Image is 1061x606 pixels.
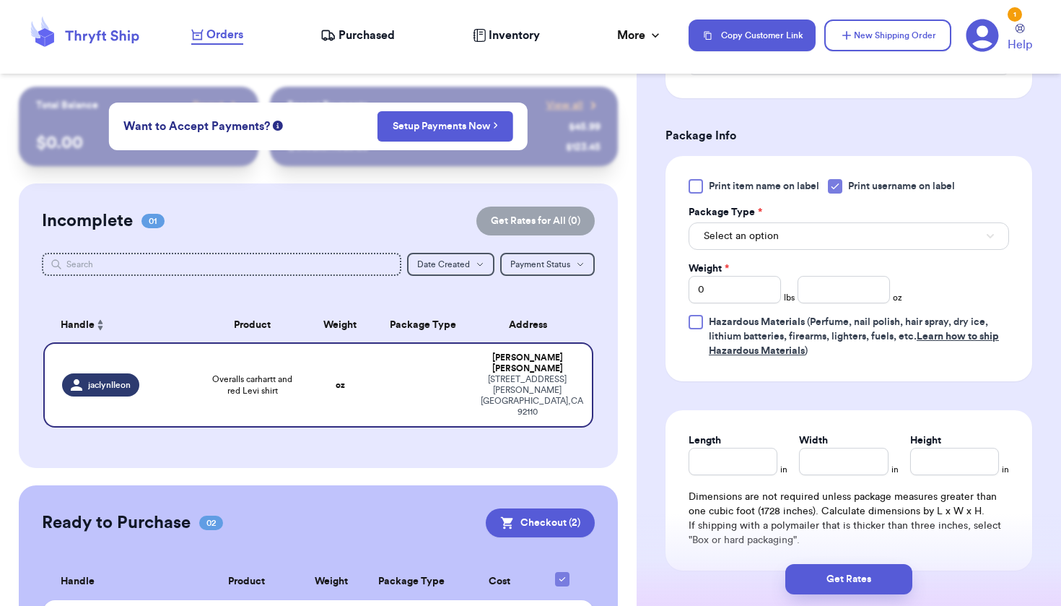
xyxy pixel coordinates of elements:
[689,490,1009,547] div: Dimensions are not required unless package measures greater than one cubic foot (1728 inches). Ca...
[500,253,595,276] button: Payment Status
[42,209,133,233] h2: Incomplete
[336,381,345,389] strong: oz
[476,207,595,235] button: Get Rates for All (0)
[88,379,131,391] span: jaclynlleon
[95,316,106,334] button: Sort ascending
[307,308,373,342] th: Weight
[42,253,401,276] input: Search
[141,214,165,228] span: 01
[966,19,999,52] a: 1
[481,374,574,417] div: [STREET_ADDRESS][PERSON_NAME] [GEOGRAPHIC_DATA] , CA 92110
[799,433,828,448] label: Width
[36,131,241,155] p: $ 0.00
[287,98,367,113] p: Recent Payments
[481,352,574,374] div: [PERSON_NAME] [PERSON_NAME]
[546,98,601,113] a: View all
[206,26,243,43] span: Orders
[689,519,1009,547] p: If shipping with a polymailer that is thicker than three inches, select "Box or hard packaging".
[893,292,902,303] span: oz
[320,27,395,44] a: Purchased
[1008,24,1032,53] a: Help
[123,118,270,135] span: Want to Accept Payments?
[689,205,762,220] label: Package Type
[784,292,795,303] span: lbs
[709,317,805,327] span: Hazardous Materials
[785,564,912,594] button: Get Rates
[36,98,98,113] p: Total Balance
[1008,36,1032,53] span: Help
[377,111,514,142] button: Setup Payments Now
[704,229,779,243] span: Select an option
[193,98,224,113] span: Payout
[206,373,299,397] span: Overalls carhartt and red Levi shirt
[61,318,95,333] span: Handle
[780,464,787,475] span: in
[569,120,601,134] div: $ 45.99
[689,261,729,276] label: Weight
[910,433,941,448] label: Height
[617,27,663,44] div: More
[199,516,223,530] span: 02
[407,253,494,276] button: Date Created
[373,308,472,342] th: Package Type
[193,98,241,113] a: Payout
[486,508,595,537] button: Checkout (2)
[300,563,364,600] th: Weight
[689,20,816,51] button: Copy Customer Link
[1002,464,1009,475] span: in
[1008,7,1022,22] div: 1
[364,563,460,600] th: Package Type
[546,98,583,113] span: View all
[824,20,951,51] button: New Shipping Order
[709,317,999,356] span: (Perfume, nail polish, hair spray, dry ice, lithium batteries, firearms, lighters, fuels, etc. )
[709,179,819,194] span: Print item name on label
[339,27,395,44] span: Purchased
[417,260,470,269] span: Date Created
[198,308,307,342] th: Product
[472,308,593,342] th: Address
[848,179,955,194] span: Print username on label
[566,140,601,155] div: $ 123.45
[460,563,540,600] th: Cost
[489,27,540,44] span: Inventory
[665,127,1032,144] h3: Package Info
[42,511,191,534] h2: Ready to Purchase
[191,26,243,45] a: Orders
[510,260,570,269] span: Payment Status
[689,222,1009,250] button: Select an option
[193,563,300,600] th: Product
[891,464,899,475] span: in
[473,27,540,44] a: Inventory
[61,574,95,589] span: Handle
[689,433,721,448] label: Length
[393,119,499,134] a: Setup Payments Now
